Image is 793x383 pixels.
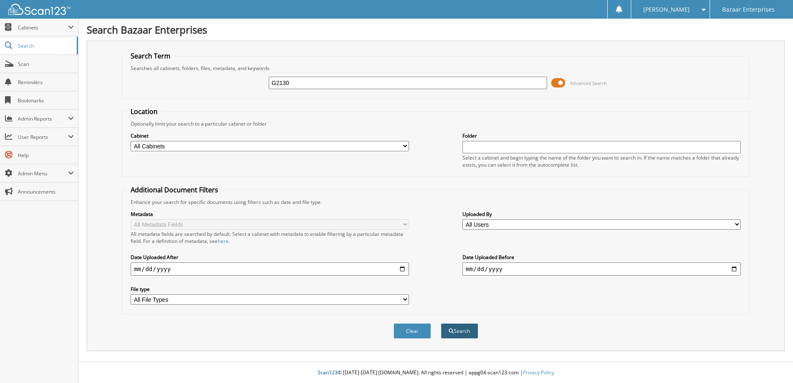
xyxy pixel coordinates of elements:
[78,363,793,383] div: © [DATE]-[DATE] [DOMAIN_NAME]. All rights reserved | appg04-scan123-com |
[131,286,409,293] label: File type
[131,254,409,261] label: Date Uploaded After
[570,80,607,86] span: Advanced Search
[126,107,162,116] legend: Location
[462,254,741,261] label: Date Uploaded Before
[18,61,74,68] span: Scan
[126,120,745,127] div: Optionally limit your search to a particular cabinet or folder
[462,154,741,168] div: Select a cabinet and begin typing the name of the folder you want to search in. If the name match...
[18,24,68,31] span: Cabinets
[131,211,409,218] label: Metadata
[131,132,409,139] label: Cabinet
[722,7,775,12] span: Bazaar Enterprises
[462,262,741,276] input: end
[462,132,741,139] label: Folder
[394,323,431,339] button: Clear
[318,369,338,376] span: Scan123
[18,152,74,159] span: Help
[462,211,741,218] label: Uploaded By
[18,79,74,86] span: Reminders
[131,262,409,276] input: start
[18,188,74,195] span: Announcements
[18,115,68,122] span: Admin Reports
[126,199,745,206] div: Enhance your search for specific documents using filters such as date and file type.
[126,51,175,61] legend: Search Term
[18,97,74,104] span: Bookmarks
[18,170,68,177] span: Admin Menu
[218,238,229,245] a: here
[87,23,785,36] h1: Search Bazaar Enterprises
[643,7,690,12] span: [PERSON_NAME]
[752,343,793,383] iframe: Chat Widget
[18,133,68,141] span: User Reports
[8,4,71,15] img: scan123-logo-white.svg
[126,65,745,72] div: Searches all cabinets, folders, files, metadata, and keywords
[523,369,554,376] a: Privacy Policy
[18,42,73,49] span: Search
[126,185,222,194] legend: Additional Document Filters
[131,230,409,245] div: All metadata fields are searched by default. Select a cabinet with metadata to enable filtering b...
[441,323,478,339] button: Search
